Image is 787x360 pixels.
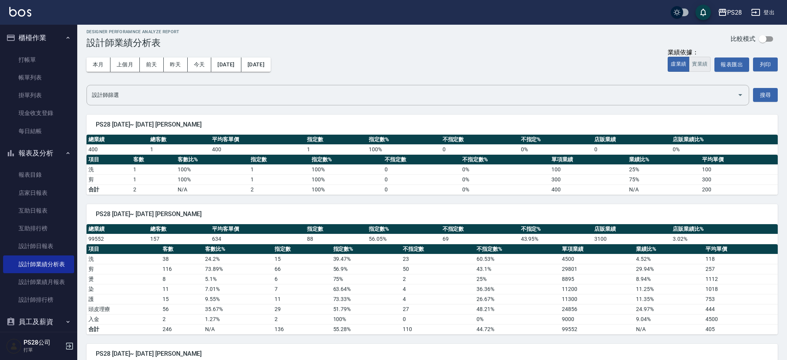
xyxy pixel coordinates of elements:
[714,57,749,72] button: 報表匯出
[627,155,700,165] th: 業績比%
[560,304,634,314] td: 24856
[700,174,778,184] td: 300
[203,294,273,304] td: 9.55 %
[731,35,755,43] p: 比較模式
[519,144,593,154] td: 0 %
[176,184,249,194] td: N/A
[96,210,768,218] span: PS28 [DATE]~ [DATE] [PERSON_NAME]
[3,255,74,273] a: 設計師業績分析表
[383,184,460,194] td: 0
[176,164,249,174] td: 100 %
[519,224,593,234] th: 不指定%
[3,69,74,86] a: 帳單列表
[401,284,475,294] td: 4
[87,274,161,284] td: 燙
[131,155,176,165] th: 客數
[475,314,560,324] td: 0 %
[668,49,711,57] div: 業績依據：
[331,264,401,274] td: 56.9 %
[753,88,778,102] button: 搜尋
[148,234,210,244] td: 157
[668,57,689,72] button: 虛業績
[475,294,560,304] td: 26.67 %
[273,324,331,334] td: 136
[704,324,778,334] td: 405
[383,155,460,165] th: 不指定數
[211,57,241,72] button: [DATE]
[3,51,74,69] a: 打帳單
[401,244,475,254] th: 不指定數
[592,144,671,154] td: 0
[560,264,634,274] td: 29801
[401,274,475,284] td: 2
[331,314,401,324] td: 100 %
[87,29,180,34] h2: Designer Perforamnce Analyze Report
[203,264,273,274] td: 73.89 %
[331,274,401,284] td: 75 %
[9,7,31,17] img: Logo
[560,324,634,334] td: 99552
[550,174,627,184] td: 300
[627,184,700,194] td: N/A
[3,104,74,122] a: 現金收支登錄
[87,57,110,72] button: 本月
[704,274,778,284] td: 1112
[367,224,441,234] th: 指定數%
[475,254,560,264] td: 60.53 %
[560,254,634,264] td: 4500
[560,294,634,304] td: 11300
[634,264,704,274] td: 29.94 %
[441,234,519,244] td: 69
[96,121,768,128] span: PS28 [DATE]~ [DATE] [PERSON_NAME]
[671,234,778,244] td: 3.02 %
[704,244,778,254] th: 平均單價
[704,304,778,314] td: 444
[161,254,203,264] td: 38
[87,304,161,314] td: 頭皮理療
[689,57,711,72] button: 實業績
[475,284,560,294] td: 36.36 %
[6,338,22,354] img: Person
[87,164,131,174] td: 洗
[383,164,460,174] td: 0
[460,174,550,184] td: 0 %
[87,224,148,234] th: 總業績
[700,184,778,194] td: 200
[3,312,74,332] button: 員工及薪資
[273,294,331,304] td: 11
[310,174,383,184] td: 100 %
[704,264,778,274] td: 257
[560,274,634,284] td: 8895
[367,234,441,244] td: 56.05 %
[210,234,305,244] td: 634
[3,332,74,352] button: 紅利點數設定
[592,224,671,234] th: 店販業績
[671,144,778,154] td: 0 %
[273,284,331,294] td: 7
[734,89,746,101] button: Open
[90,88,734,102] input: 選擇設計師
[87,244,778,335] table: a dense table
[148,135,210,145] th: 總客數
[161,244,203,254] th: 客數
[704,314,778,324] td: 4500
[519,234,593,244] td: 43.95 %
[634,294,704,304] td: 11.35 %
[87,135,148,145] th: 總業績
[3,273,74,291] a: 設計師業績月報表
[550,155,627,165] th: 單項業績
[249,184,310,194] td: 2
[592,135,671,145] th: 店販業績
[310,164,383,174] td: 100 %
[3,166,74,184] a: 報表目錄
[441,135,519,145] th: 不指定數
[176,174,249,184] td: 100 %
[367,144,441,154] td: 100 %
[148,144,210,154] td: 1
[203,304,273,314] td: 35.67 %
[700,155,778,165] th: 平均單價
[331,294,401,304] td: 73.33 %
[401,264,475,274] td: 50
[87,135,778,155] table: a dense table
[110,57,140,72] button: 上個月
